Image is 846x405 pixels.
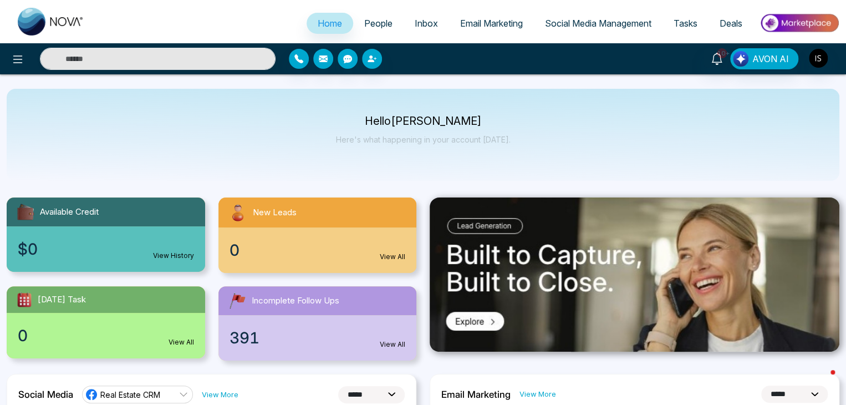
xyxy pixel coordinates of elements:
[230,326,259,350] span: 391
[730,48,798,69] button: AVON AI
[18,389,73,400] h2: Social Media
[415,18,438,29] span: Inbox
[18,324,28,347] span: 0
[230,239,239,262] span: 0
[404,13,449,34] a: Inbox
[809,49,828,68] img: User Avatar
[212,286,424,361] a: Incomplete Follow Ups391View All
[704,48,730,68] a: 10+
[40,206,99,219] span: Available Credit
[808,367,835,394] iframe: Intercom live chat
[519,389,556,399] a: View More
[460,18,523,29] span: Email Marketing
[252,295,339,307] span: Incomplete Follow Ups
[380,340,405,350] a: View All
[733,51,748,67] img: Lead Flow
[353,13,404,34] a: People
[430,198,839,352] img: .
[18,237,38,261] span: $0
[202,389,238,400] a: View More
[662,13,709,34] a: Tasks
[674,18,697,29] span: Tasks
[227,202,248,223] img: newLeads.svg
[227,291,247,311] img: followUps.svg
[16,291,33,308] img: todayTask.svg
[307,13,353,34] a: Home
[212,198,424,273] a: New Leads0View All
[253,206,297,219] span: New Leads
[38,293,86,306] span: [DATE] Task
[318,18,342,29] span: Home
[717,48,727,58] span: 10+
[441,389,511,400] h2: Email Marketing
[752,52,789,65] span: AVON AI
[336,117,511,126] p: Hello [PERSON_NAME]
[534,13,662,34] a: Social Media Management
[759,11,839,36] img: Market-place.gif
[709,13,753,34] a: Deals
[100,389,160,400] span: Real Estate CRM
[18,8,84,36] img: Nova CRM Logo
[153,251,194,261] a: View History
[336,135,511,144] p: Here's what happening in your account [DATE].
[720,18,742,29] span: Deals
[449,13,534,34] a: Email Marketing
[545,18,651,29] span: Social Media Management
[380,252,405,262] a: View All
[16,202,35,222] img: availableCredit.svg
[364,18,393,29] span: People
[169,337,194,347] a: View All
